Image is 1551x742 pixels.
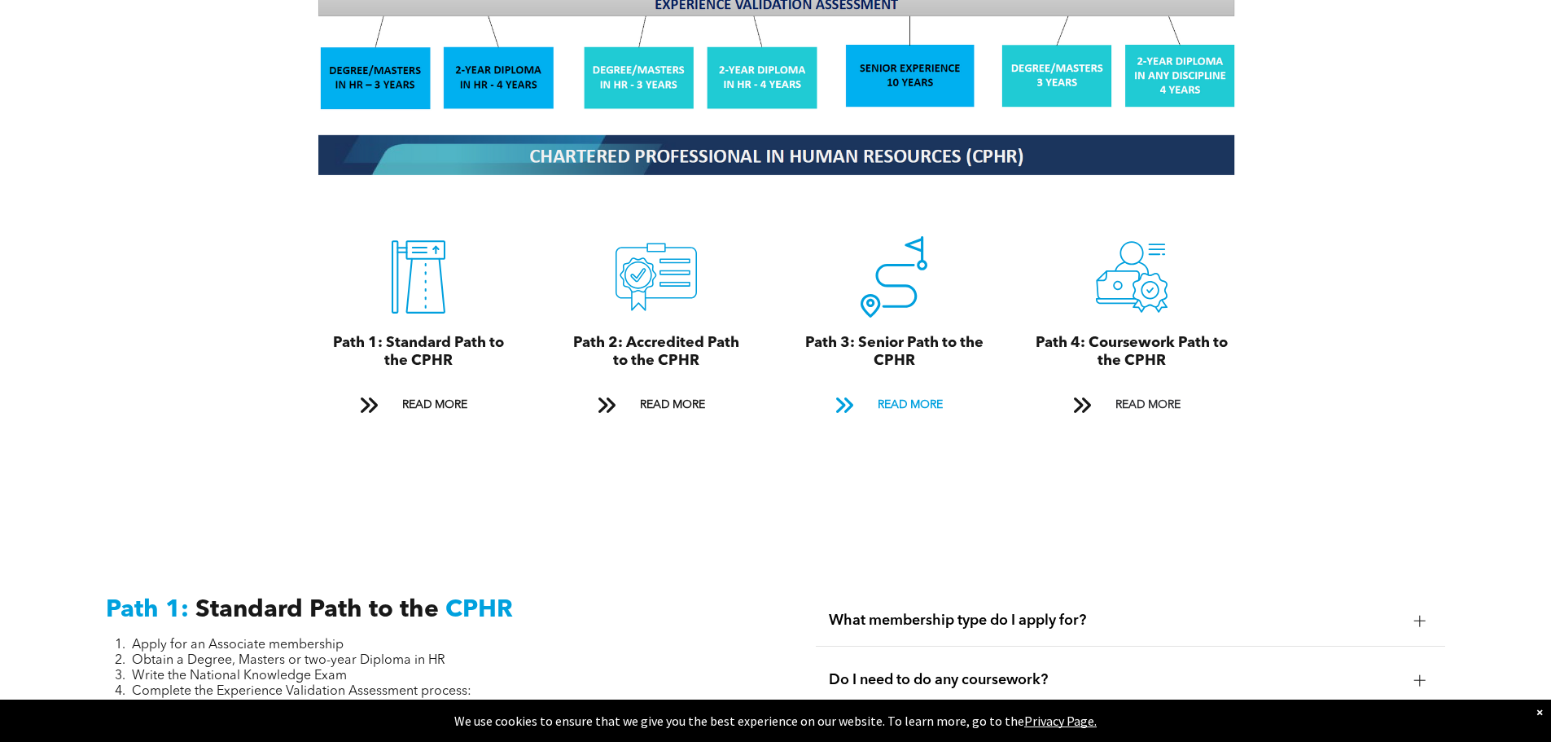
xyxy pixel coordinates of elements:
span: Standard Path to the [195,598,439,622]
a: READ MORE [586,390,726,420]
span: Complete the Experience Validation Assessment process: [132,685,471,698]
a: Privacy Page. [1024,713,1097,729]
span: Path 4: Coursework Path to the CPHR [1036,336,1228,368]
div: Dismiss notification [1536,704,1543,720]
span: Write the National Knowledge Exam [132,670,347,683]
a: READ MORE [824,390,964,420]
span: READ MORE [397,390,473,420]
span: Do I need to do any coursework? [829,671,1401,689]
span: READ MORE [1110,390,1186,420]
span: Path 1: Standard Path to the CPHR [333,336,504,368]
span: Path 2: Accredited Path to the CPHR [573,336,739,368]
span: CPHR [445,598,513,622]
span: What membership type do I apply for? [829,612,1401,630]
a: READ MORE [348,390,489,420]
span: READ MORE [634,390,711,420]
span: Obtain a Degree, Masters or two-year Diploma in HR [132,654,445,667]
span: Path 1: [106,598,189,622]
span: Apply for an Associate membership [132,639,344,652]
span: Path 3: Senior Path to the CPHR [805,336,984,368]
a: READ MORE [1062,390,1202,420]
span: READ MORE [872,390,949,420]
